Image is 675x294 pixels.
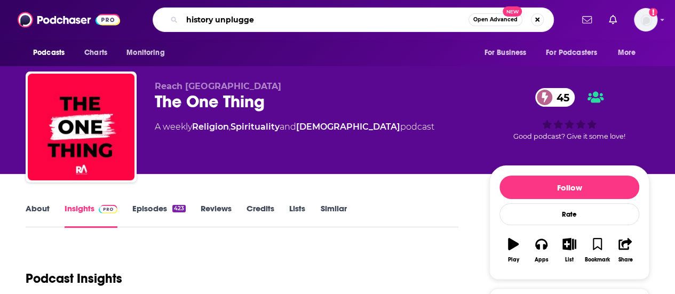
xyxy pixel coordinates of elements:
[634,8,657,31] button: Show profile menu
[33,45,65,60] span: Podcasts
[26,271,122,287] h1: Podcast Insights
[247,203,274,228] a: Credits
[182,11,468,28] input: Search podcasts, credits, & more...
[618,45,636,60] span: More
[612,231,639,269] button: Share
[201,203,232,228] a: Reviews
[477,43,539,63] button: open menu
[583,231,611,269] button: Bookmark
[634,8,657,31] span: Logged in as psamuelson01
[503,6,522,17] span: New
[634,8,657,31] img: User Profile
[26,203,50,228] a: About
[535,257,549,263] div: Apps
[84,45,107,60] span: Charts
[605,11,621,29] a: Show notifications dropdown
[546,88,575,107] span: 45
[539,43,613,63] button: open menu
[126,45,164,60] span: Monitoring
[489,81,649,147] div: 45Good podcast? Give it some love!
[119,43,178,63] button: open menu
[229,122,231,132] span: ,
[153,7,554,32] div: Search podcasts, credits, & more...
[555,231,583,269] button: List
[508,257,519,263] div: Play
[578,11,596,29] a: Show notifications dropdown
[484,45,526,60] span: For Business
[499,231,527,269] button: Play
[565,257,574,263] div: List
[546,45,597,60] span: For Podcasters
[649,8,657,17] svg: Add a profile image
[155,121,434,133] div: A weekly podcast
[296,122,400,132] a: [DEMOGRAPHIC_DATA]
[499,176,639,199] button: Follow
[132,203,186,228] a: Episodes423
[155,81,281,91] span: Reach [GEOGRAPHIC_DATA]
[26,43,78,63] button: open menu
[289,203,305,228] a: Lists
[28,74,134,180] img: The One Thing
[18,10,120,30] img: Podchaser - Follow, Share and Rate Podcasts
[280,122,296,132] span: and
[192,122,229,132] a: Religion
[468,13,522,26] button: Open AdvancedNew
[65,203,117,228] a: InsightsPodchaser Pro
[535,88,575,107] a: 45
[172,205,186,212] div: 423
[499,203,639,225] div: Rate
[610,43,649,63] button: open menu
[231,122,280,132] a: Spirituality
[585,257,610,263] div: Bookmark
[473,17,518,22] span: Open Advanced
[513,132,625,140] span: Good podcast? Give it some love!
[320,203,346,228] a: Similar
[618,257,632,263] div: Share
[77,43,114,63] a: Charts
[99,205,117,213] img: Podchaser Pro
[527,231,555,269] button: Apps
